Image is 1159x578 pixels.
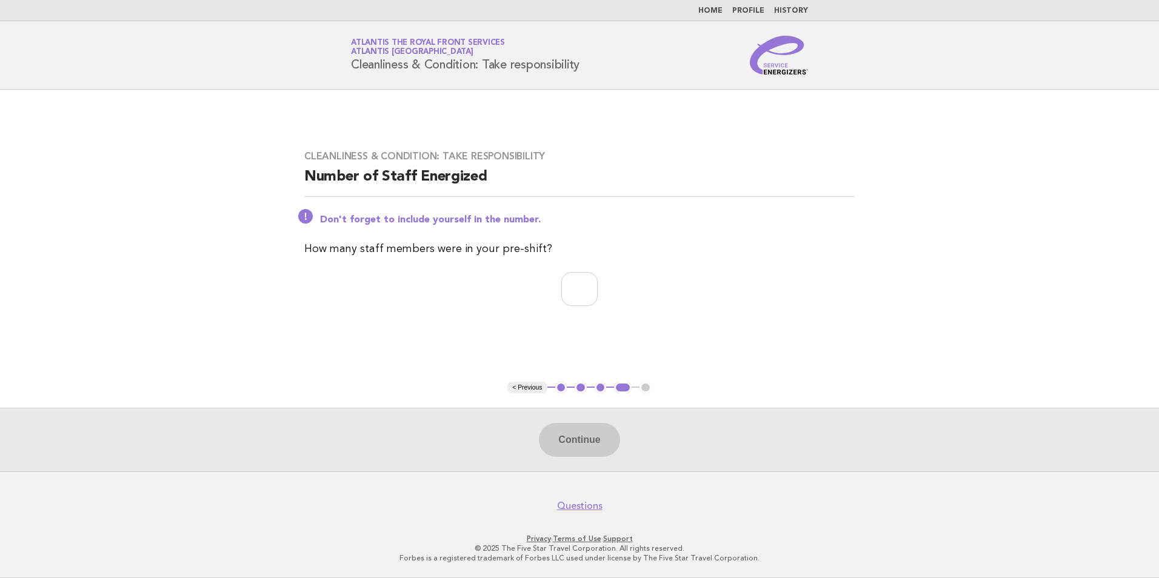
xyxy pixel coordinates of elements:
a: Home [698,7,723,15]
a: Terms of Use [553,534,601,543]
a: Atlantis The Royal Front ServicesAtlantis [GEOGRAPHIC_DATA] [351,39,505,56]
p: © 2025 The Five Star Travel Corporation. All rights reserved. [209,543,950,553]
h2: Number of Staff Energized [304,167,855,197]
a: Support [603,534,633,543]
p: Forbes is a registered trademark of Forbes LLC used under license by The Five Star Travel Corpora... [209,553,950,563]
a: History [774,7,808,15]
a: Privacy [527,534,551,543]
h1: Cleanliness & Condition: Take responsibility [351,39,579,71]
img: Service Energizers [750,36,808,75]
a: Profile [732,7,764,15]
button: 4 [614,382,632,394]
button: 1 [555,382,567,394]
span: Atlantis [GEOGRAPHIC_DATA] [351,48,473,56]
p: Don't forget to include yourself in the number. [320,214,855,226]
button: 3 [595,382,607,394]
p: How many staff members were in your pre-shift? [304,241,855,257]
h3: Cleanliness & Condition: Take responsibility [304,150,855,162]
button: 2 [575,382,587,394]
button: < Previous [507,382,547,394]
a: Questions [557,500,603,512]
p: · · [209,534,950,543]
